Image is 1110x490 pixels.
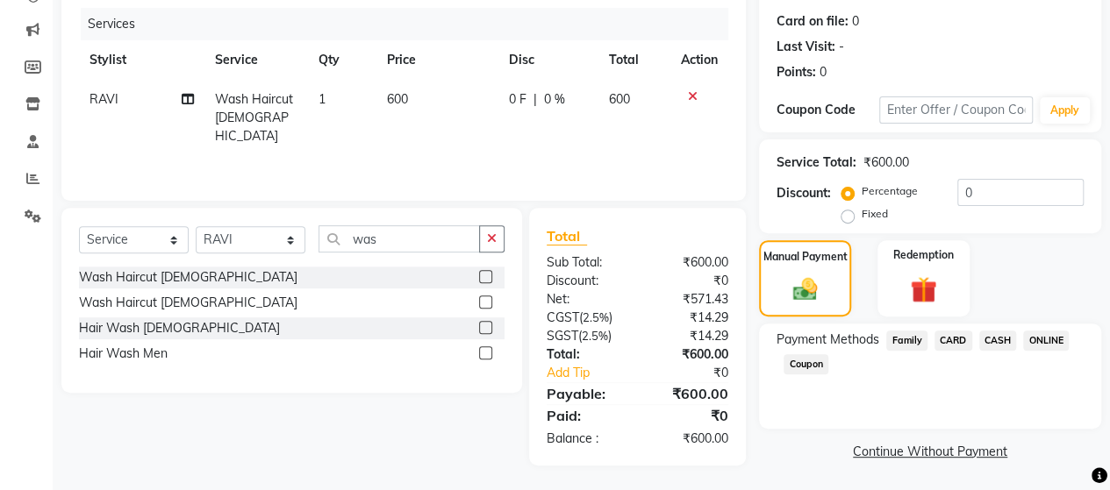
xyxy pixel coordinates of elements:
span: 0 % [544,90,565,109]
div: Net: [534,290,638,309]
span: 2.5% [582,329,608,343]
div: ₹600.00 [637,345,741,364]
img: _cash.svg [785,275,826,303]
th: Qty [308,40,376,80]
div: ₹14.29 [637,327,741,345]
div: - [839,38,844,56]
span: ONLINE [1023,330,1069,351]
input: Search or Scan [319,225,480,252]
div: Coupon Code [777,101,879,119]
input: Enter Offer / Coupon Code [879,96,1033,124]
button: Apply [1040,97,1090,124]
div: Discount: [534,272,638,290]
th: Action [670,40,728,80]
div: ₹0 [655,364,741,382]
div: Hair Wash Men [79,344,168,363]
th: Stylist [79,40,204,80]
div: ₹600.00 [637,430,741,448]
th: Price [376,40,498,80]
div: Discount: [777,184,831,202]
span: Total [547,227,587,245]
div: Total: [534,345,638,364]
span: Payment Methods [777,330,879,349]
div: Last Visit: [777,38,835,56]
div: ₹14.29 [637,309,741,327]
div: Wash Haircut [DEMOGRAPHIC_DATA] [79,294,297,312]
span: CGST [547,309,579,325]
th: Service [204,40,307,80]
a: Continue Without Payment [763,443,1098,461]
span: 600 [609,91,630,107]
div: ₹600.00 [637,253,741,272]
span: 2.5% [583,310,609,324]
label: Manual Payment [763,249,848,265]
span: CARD [935,330,972,351]
div: Paid: [534,405,638,426]
div: Payable: [534,383,638,404]
div: ₹0 [637,272,741,290]
div: Points: [777,63,816,82]
span: RAVI [90,91,118,107]
th: Total [598,40,670,80]
div: 0 [852,12,859,31]
img: _gift.svg [902,273,945,306]
div: ₹571.43 [637,290,741,309]
span: SGST [547,328,578,344]
div: Hair Wash [DEMOGRAPHIC_DATA] [79,319,280,337]
a: Add Tip [534,364,655,382]
span: 1 [319,91,326,107]
label: Redemption [893,247,954,263]
span: CASH [979,330,1017,351]
span: 600 [387,91,408,107]
div: ₹0 [637,405,741,426]
div: Services [81,8,741,40]
div: ₹600.00 [637,383,741,404]
label: Fixed [862,206,888,222]
div: Card on file: [777,12,849,31]
div: Service Total: [777,153,856,172]
div: Wash Haircut [DEMOGRAPHIC_DATA] [79,268,297,287]
th: Disc [498,40,598,80]
div: ( ) [534,309,638,327]
div: ( ) [534,327,638,345]
span: 0 F [509,90,526,109]
div: Sub Total: [534,253,638,272]
span: Wash Haircut [DEMOGRAPHIC_DATA] [215,91,293,144]
div: Balance : [534,430,638,448]
span: Coupon [784,354,828,374]
span: | [534,90,537,109]
div: 0 [820,63,827,82]
span: Family [886,330,927,351]
label: Percentage [862,183,918,199]
div: ₹600.00 [863,153,909,172]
